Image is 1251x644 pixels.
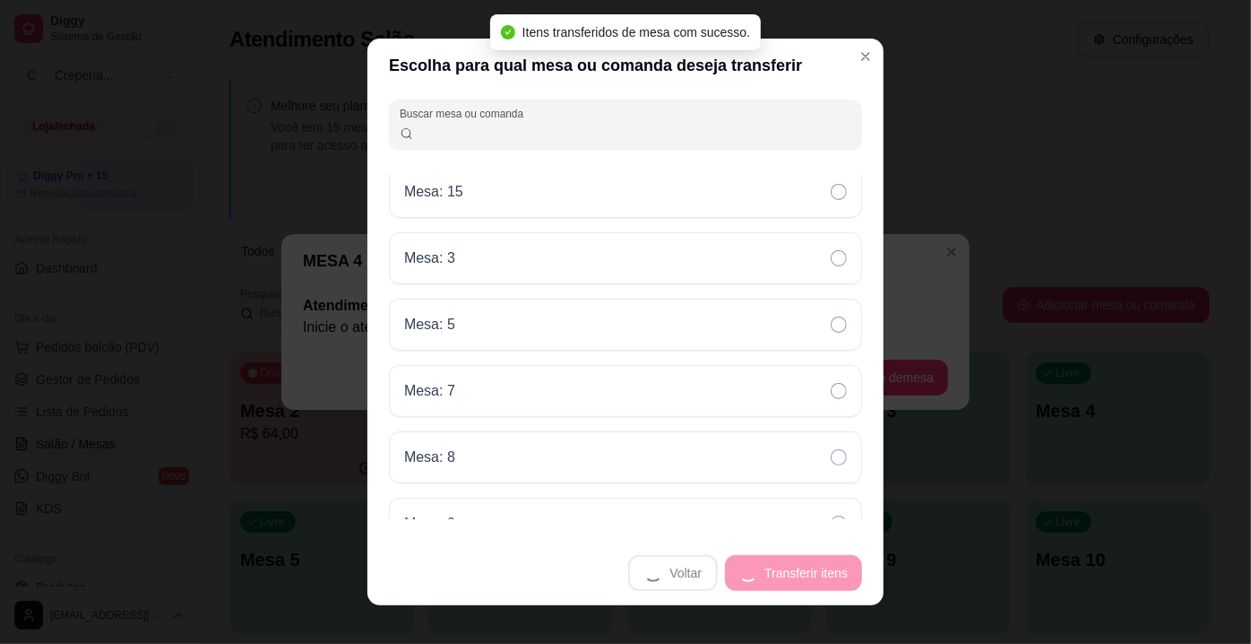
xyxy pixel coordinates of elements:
[400,106,530,121] label: Buscar mesa ou comanda
[414,123,852,141] input: Buscar mesa ou comanda
[404,513,455,535] p: Mesa: 9
[501,25,515,39] span: check-circle
[404,447,455,468] p: Mesa: 8
[404,380,455,402] p: Mesa: 7
[522,25,750,39] span: Itens transferidos de mesa com sucesso.
[404,314,455,335] p: Mesa: 5
[404,181,463,203] p: Mesa: 15
[851,42,880,71] button: Close
[367,39,884,92] header: Escolha para qual mesa ou comanda deseja transferir
[404,248,455,269] p: Mesa: 3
